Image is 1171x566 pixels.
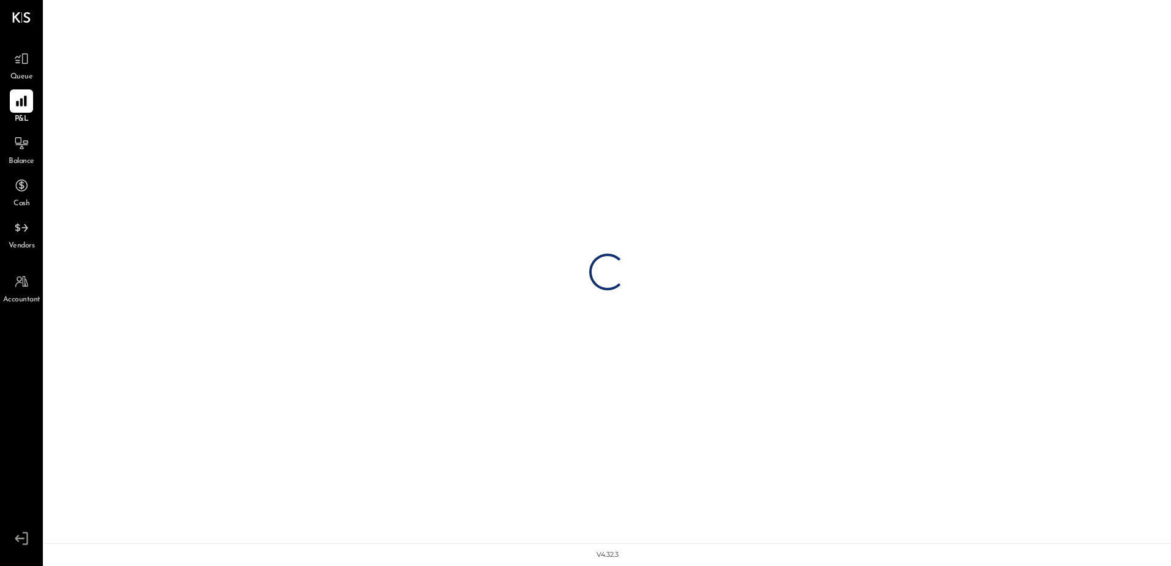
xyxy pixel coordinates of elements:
span: Balance [9,156,34,167]
a: Balance [1,132,42,167]
div: v 4.32.3 [597,550,619,560]
span: Vendors [9,241,35,252]
a: Queue [1,47,42,83]
a: P&L [1,89,42,125]
span: Accountant [3,295,40,306]
span: P&L [15,114,29,125]
a: Cash [1,174,42,209]
a: Accountant [1,270,42,306]
a: Vendors [1,216,42,252]
span: Queue [10,72,33,83]
span: Cash [13,198,29,209]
